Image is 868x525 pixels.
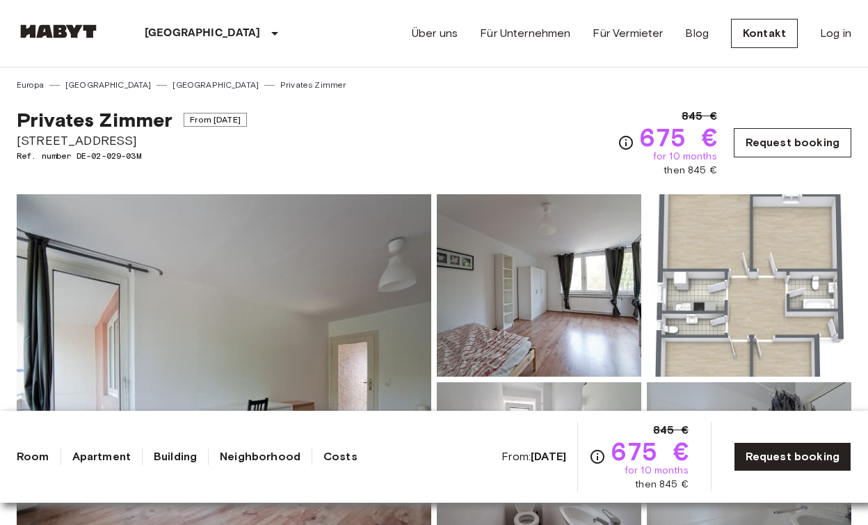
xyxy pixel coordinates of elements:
a: Über uns [412,25,458,42]
a: Blog [685,25,709,42]
img: Picture of unit DE-02-029-03M [437,194,641,377]
span: then 845 € [664,164,717,178]
span: then 845 € [635,478,689,492]
span: for 10 months [625,464,689,478]
a: Request booking [734,442,851,471]
a: [GEOGRAPHIC_DATA] [65,79,152,91]
a: Costs [323,448,357,465]
a: Apartment [72,448,131,465]
span: 845 € [653,422,689,439]
span: [STREET_ADDRESS] [17,132,247,150]
a: Für Vermieter [593,25,663,42]
svg: Check cost overview for full price breakdown. Please note that discounts apply to new joiners onl... [618,134,634,151]
a: Neighborhood [220,448,300,465]
a: Room [17,448,49,465]
a: [GEOGRAPHIC_DATA] [172,79,259,91]
span: 675 € [611,439,689,464]
span: Ref. number DE-02-029-03M [17,150,247,162]
a: Privates Zimmer [280,79,346,91]
span: From: [501,449,566,464]
a: Log in [820,25,851,42]
span: 845 € [682,108,717,125]
a: Kontakt [731,19,798,48]
img: Picture of unit DE-02-029-03M [647,194,851,377]
a: Building [154,448,197,465]
span: 675 € [640,125,717,150]
p: [GEOGRAPHIC_DATA] [145,25,261,42]
a: Für Unternehmen [480,25,570,42]
img: Habyt [17,24,100,38]
span: From [DATE] [184,113,247,127]
a: Request booking [734,128,851,157]
b: [DATE] [531,450,566,463]
span: Privates Zimmer [17,108,172,132]
svg: Check cost overview for full price breakdown. Please note that discounts apply to new joiners onl... [589,448,606,465]
span: for 10 months [653,150,717,164]
a: Europa [17,79,44,91]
